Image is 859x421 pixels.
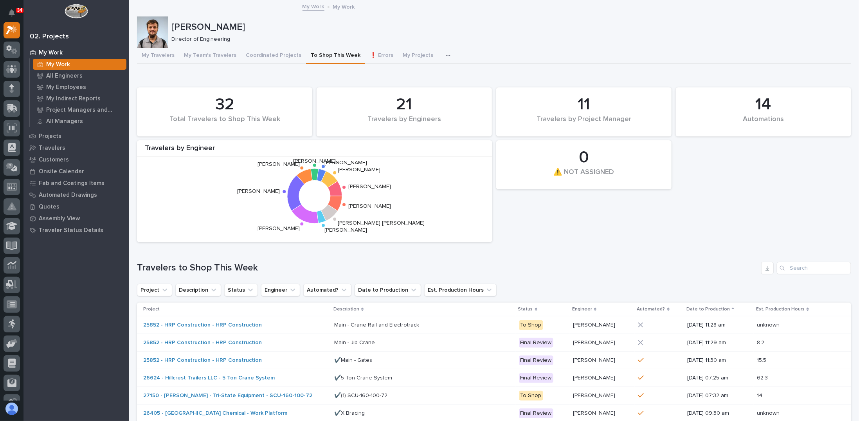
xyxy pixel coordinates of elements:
[39,215,80,222] p: Assembly View
[23,130,129,142] a: Projects
[23,177,129,189] a: Fab and Coatings Items
[306,48,365,64] button: To Shop This Week
[46,118,83,125] p: All Managers
[519,391,543,401] div: To Shop
[294,158,336,164] text: [PERSON_NAME]
[23,142,129,154] a: Travelers
[334,391,389,399] p: ✔️(1) SCU-160-100-72
[757,373,769,381] p: 62.3
[39,156,69,163] p: Customers
[573,373,617,381] p: [PERSON_NAME]
[175,284,221,296] button: Description
[171,36,845,43] p: Director of Engineering
[39,49,63,56] p: My Work
[573,391,617,399] p: [PERSON_NAME]
[757,408,781,417] p: unknown
[637,305,665,314] p: Automated?
[137,387,851,405] tr: 27150 - [PERSON_NAME] - Tri-State Equipment - SCU-160-100-72 ✔️(1) SCU-160-100-72✔️(1) SCU-160-10...
[333,2,355,11] p: My Work
[137,284,172,296] button: Project
[324,228,367,233] text: [PERSON_NAME]
[510,168,658,185] div: ⚠️ NOT ASSIGNED
[334,320,421,328] p: Main - Crane Rail and Electrotrack
[348,184,391,189] text: [PERSON_NAME]
[757,320,781,328] p: unknown
[39,133,61,140] p: Projects
[39,180,104,187] p: Fab and Coatings Items
[757,338,766,346] p: 8.2
[30,93,129,104] a: My Indirect Reports
[334,373,394,381] p: ✔️5 Ton Crane System
[573,356,617,364] p: [PERSON_NAME]
[330,115,479,132] div: Travelers by Engineers
[10,9,20,22] div: Notifications34
[237,189,280,194] text: [PERSON_NAME]
[330,95,479,114] div: 21
[777,262,851,274] input: Search
[686,305,730,314] p: Date to Production
[23,47,129,58] a: My Work
[23,212,129,224] a: Assembly View
[573,408,617,417] p: [PERSON_NAME]
[572,305,592,314] p: Engineer
[333,305,359,314] p: Description
[23,154,129,165] a: Customers
[757,356,768,364] p: 15.5
[519,373,553,383] div: Final Review
[519,408,553,418] div: Final Review
[23,201,129,212] a: Quotes
[137,352,851,369] tr: 25852 - HRP Construction - HRP Construction ✔️Main - Gates✔️Main - Gates Final Review[PERSON_NAME...
[303,284,351,296] button: Automated?
[510,115,658,132] div: Travelers by Project Manager
[137,144,492,157] div: Travelers by Engineer
[143,305,160,314] p: Project
[23,165,129,177] a: Onsite Calendar
[150,115,299,132] div: Total Travelers to Shop This Week
[39,227,103,234] p: Traveler Status Details
[137,262,758,274] h1: Travelers to Shop This Week
[324,160,367,165] text: [PERSON_NAME]
[46,95,101,102] p: My Indirect Reports
[23,224,129,236] a: Traveler Status Details
[46,84,86,91] p: My Employees
[687,375,751,381] p: [DATE] 07:25 am
[334,356,374,364] p: ✔️Main - Gates
[258,226,300,231] text: [PERSON_NAME]
[519,320,543,330] div: To Shop
[398,48,438,64] button: My Projects
[355,284,421,296] button: Date to Production
[4,5,20,21] button: Notifications
[510,148,658,167] div: 0
[365,48,398,64] button: ❗ Errors
[689,115,838,132] div: Automations
[143,357,262,364] a: 25852 - HRP Construction - HRP Construction
[757,391,764,399] p: 14
[510,95,658,114] div: 11
[338,167,380,172] text: [PERSON_NAME]
[519,356,553,365] div: Final Review
[573,338,617,346] p: [PERSON_NAME]
[224,284,258,296] button: Status
[30,82,129,93] a: My Employees
[143,375,275,381] a: 26624 - Hillcrest Trailers LLC - 5 Ton Crane System
[258,162,300,167] text: [PERSON_NAME]
[30,104,129,115] a: Project Managers and Engineers
[334,408,366,417] p: ✔️X Bracing
[46,107,123,114] p: Project Managers and Engineers
[143,339,262,346] a: 25852 - HRP Construction - HRP Construction
[687,322,751,328] p: [DATE] 11:28 am
[143,322,262,328] a: 25852 - HRP Construction - HRP Construction
[261,284,300,296] button: Engineer
[348,204,391,209] text: [PERSON_NAME]
[137,369,851,387] tr: 26624 - Hillcrest Trailers LLC - 5 Ton Crane System ✔️5 Ton Crane System✔️5 Ton Crane System Fina...
[143,410,287,417] a: 26405 - [GEOGRAPHIC_DATA] Chemical - Work Platform
[687,357,751,364] p: [DATE] 11:30 am
[573,320,617,328] p: [PERSON_NAME]
[39,145,65,152] p: Travelers
[241,48,306,64] button: Coordinated Projects
[687,392,751,399] p: [DATE] 07:32 am
[23,189,129,201] a: Automated Drawings
[30,59,129,70] a: My Work
[17,7,22,13] p: 34
[137,48,179,64] button: My Travelers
